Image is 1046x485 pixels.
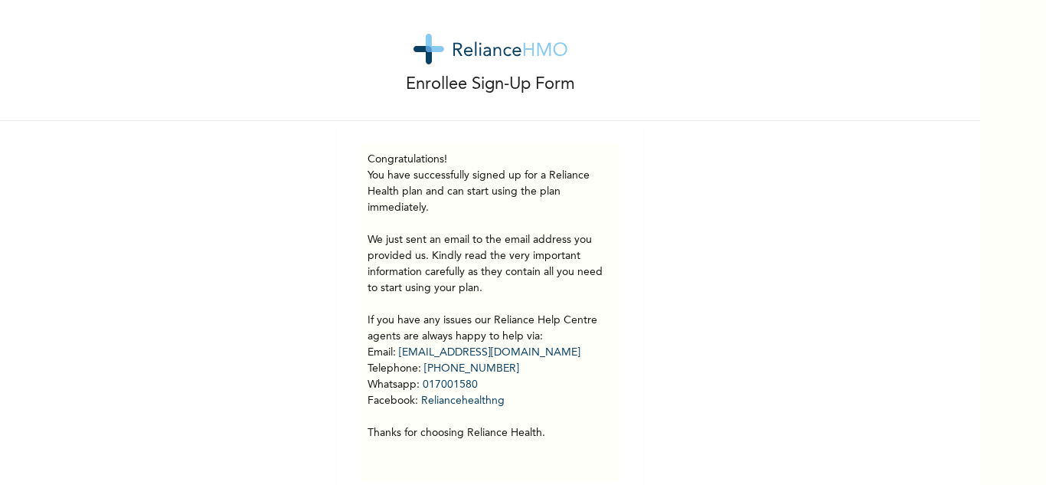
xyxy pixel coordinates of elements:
[399,347,580,358] a: [EMAIL_ADDRESS][DOMAIN_NAME]
[368,168,613,441] p: You have successfully signed up for a Reliance Health plan and can start using the plan immediate...
[421,395,505,406] a: Reliancehealthng
[424,363,519,374] a: [PHONE_NUMBER]
[406,72,575,97] p: Enrollee Sign-Up Form
[423,379,478,390] a: 017001580
[368,152,613,168] h3: Congratulations!
[413,34,567,64] img: logo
